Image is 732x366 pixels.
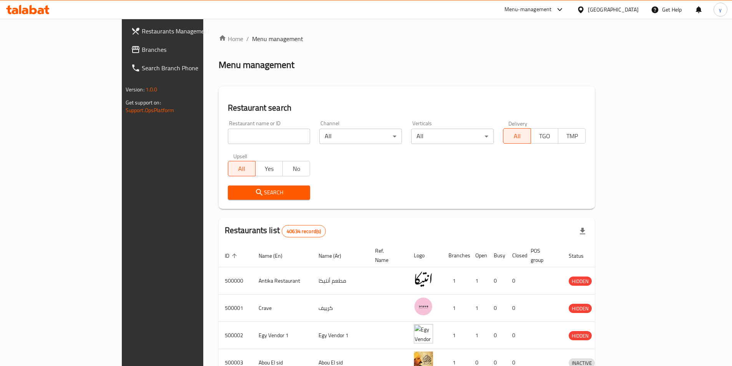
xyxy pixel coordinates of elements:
[228,161,256,176] button: All
[503,128,531,144] button: All
[125,22,244,40] a: Restaurants Management
[375,246,398,265] span: Ref. Name
[469,267,488,295] td: 1
[319,251,351,260] span: Name (Ar)
[228,129,310,144] input: Search for restaurant name or ID..
[312,295,369,322] td: كرييف
[531,128,558,144] button: TGO
[246,34,249,43] li: /
[569,331,592,340] span: HIDDEN
[125,40,244,59] a: Branches
[488,244,506,267] th: Busy
[282,161,310,176] button: No
[252,295,312,322] td: Crave
[534,131,555,142] span: TGO
[228,102,586,114] h2: Restaurant search
[531,246,553,265] span: POS group
[411,129,494,144] div: All
[506,267,525,295] td: 0
[508,121,528,126] label: Delivery
[469,244,488,267] th: Open
[569,277,592,286] span: HIDDEN
[312,322,369,349] td: Egy Vendor 1
[228,185,310,200] button: Search
[233,153,247,159] label: Upsell
[488,322,506,349] td: 0
[225,251,239,260] span: ID
[506,244,525,267] th: Closed
[414,270,433,289] img: Antika Restaurant
[259,251,292,260] span: Name (En)
[126,105,174,115] a: Support.OpsPlatform
[469,295,488,322] td: 1
[442,295,469,322] td: 1
[442,322,469,349] td: 1
[442,244,469,267] th: Branches
[282,225,326,237] div: Total records count
[561,131,583,142] span: TMP
[146,84,158,94] span: 1.0.0
[282,228,325,235] span: 40634 record(s)
[286,163,307,174] span: No
[142,63,238,73] span: Search Branch Phone
[719,5,722,14] span: y
[234,188,304,197] span: Search
[312,267,369,295] td: مطعم أنتيكا
[231,163,252,174] span: All
[569,304,592,313] span: HIDDEN
[506,322,525,349] td: 0
[142,45,238,54] span: Branches
[255,161,283,176] button: Yes
[506,131,528,142] span: All
[488,267,506,295] td: 0
[319,129,402,144] div: All
[219,34,595,43] nav: breadcrumb
[259,163,280,174] span: Yes
[506,295,525,322] td: 0
[225,225,326,237] h2: Restaurants list
[252,267,312,295] td: Antika Restaurant
[569,251,594,260] span: Status
[126,98,161,108] span: Get support on:
[126,84,144,94] span: Version:
[505,5,552,14] div: Menu-management
[469,322,488,349] td: 1
[414,324,433,343] img: Egy Vendor 1
[142,26,238,36] span: Restaurants Management
[252,322,312,349] td: Egy Vendor 1
[414,297,433,316] img: Crave
[408,244,442,267] th: Logo
[488,295,506,322] td: 0
[558,128,586,144] button: TMP
[573,222,592,240] div: Export file
[219,59,294,71] h2: Menu management
[442,267,469,295] td: 1
[252,34,303,43] span: Menu management
[588,5,639,14] div: [GEOGRAPHIC_DATA]
[125,59,244,77] a: Search Branch Phone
